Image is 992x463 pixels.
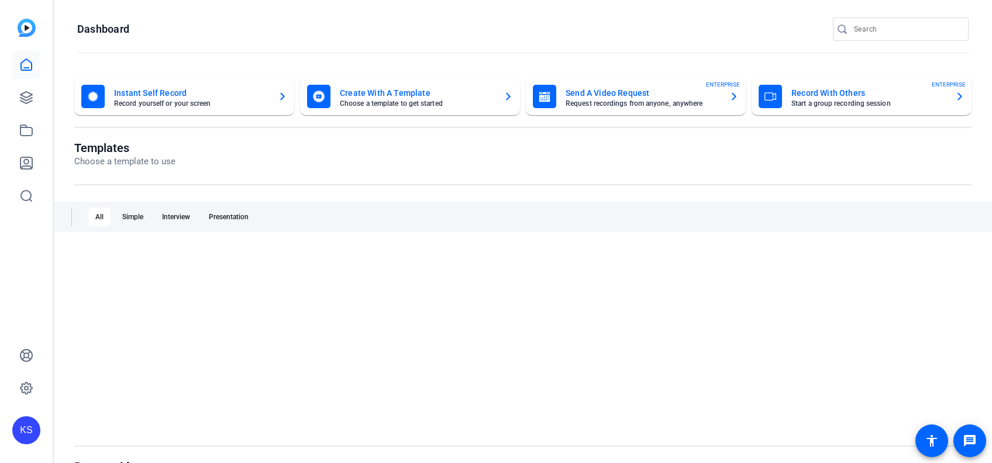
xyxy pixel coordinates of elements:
h1: Dashboard [77,22,129,36]
mat-card-subtitle: Record yourself or your screen [114,100,268,107]
div: All [88,208,111,226]
button: Record With OthersStart a group recording sessionENTERPRISE [752,78,972,115]
div: Interview [155,208,197,226]
button: Create With A TemplateChoose a template to get started [300,78,520,115]
mat-card-subtitle: Choose a template to get started [340,100,494,107]
mat-card-title: Send A Video Request [566,86,720,100]
img: blue-gradient.svg [18,19,36,37]
span: ENTERPRISE [932,80,966,89]
mat-card-subtitle: Start a group recording session [791,100,946,107]
mat-card-title: Record With Others [791,86,946,100]
span: ENTERPRISE [706,80,740,89]
div: Presentation [202,208,256,226]
div: KS [12,416,40,444]
mat-card-title: Instant Self Record [114,86,268,100]
mat-icon: accessibility [925,434,939,448]
input: Search [854,22,959,36]
mat-icon: message [963,434,977,448]
button: Instant Self RecordRecord yourself or your screen [74,78,294,115]
div: Simple [115,208,150,226]
p: Choose a template to use [74,155,175,168]
mat-card-title: Create With A Template [340,86,494,100]
h1: Templates [74,141,175,155]
mat-card-subtitle: Request recordings from anyone, anywhere [566,100,720,107]
button: Send A Video RequestRequest recordings from anyone, anywhereENTERPRISE [526,78,746,115]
